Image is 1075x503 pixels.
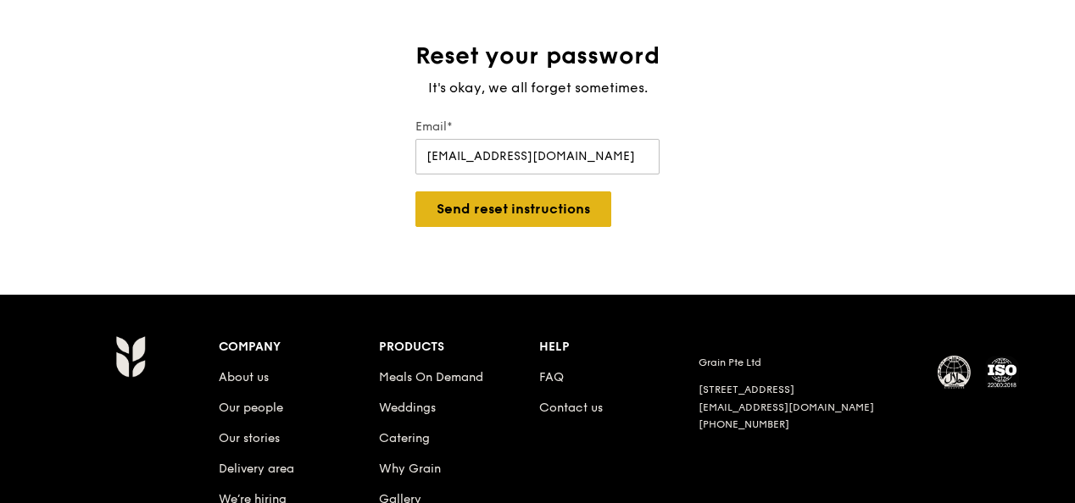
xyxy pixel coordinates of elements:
[402,41,673,71] h1: Reset your password
[379,431,430,445] a: Catering
[539,401,603,415] a: Contact us
[938,356,972,390] img: MUIS Halal Certified
[699,418,789,430] a: [PHONE_NUMBER]
[219,462,294,476] a: Delivery area
[219,335,379,359] div: Company
[219,401,283,415] a: Our people
[115,335,145,378] img: Grain
[379,335,539,359] div: Products
[219,431,280,445] a: Our stories
[428,80,648,96] span: It's okay, we all forget sometimes.
[379,370,483,384] a: Meals On Demand
[699,401,874,413] a: [EMAIL_ADDRESS][DOMAIN_NAME]
[985,356,1019,390] img: ISO Certified
[415,191,611,227] button: Send reset instructions
[415,119,660,135] label: Email*
[699,383,917,397] div: [STREET_ADDRESS]
[379,462,441,476] a: Why Grain
[219,370,269,384] a: About us
[379,401,436,415] a: Weddings
[539,370,564,384] a: FAQ
[699,356,917,369] div: Grain Pte Ltd
[539,335,699,359] div: Help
